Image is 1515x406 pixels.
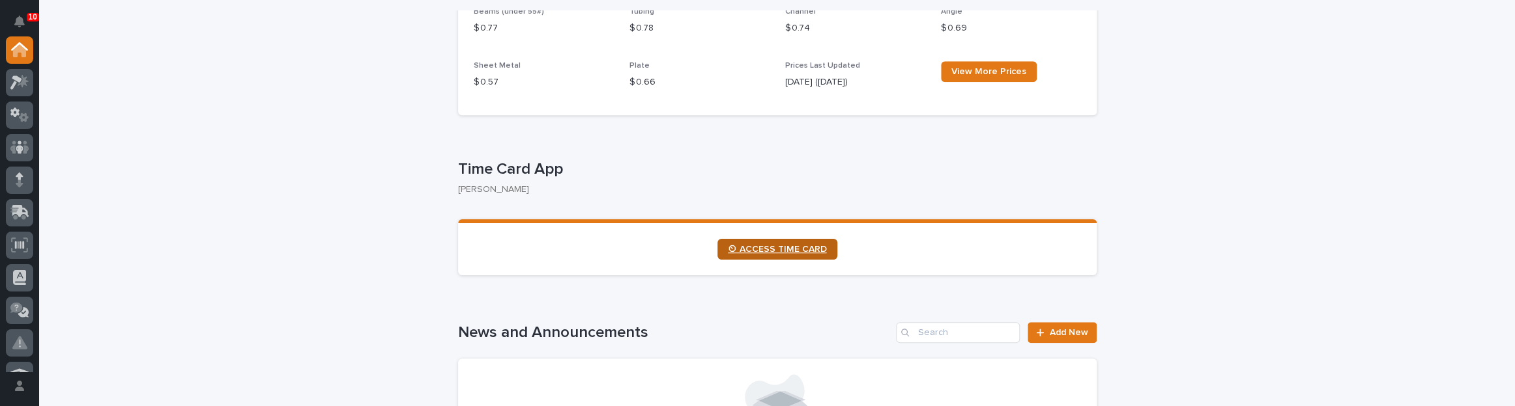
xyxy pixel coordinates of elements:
h1: News and Announcements [458,323,891,342]
span: Channel [785,8,816,16]
a: Add New [1028,322,1096,343]
p: [PERSON_NAME] [458,184,1086,195]
div: Notifications10 [16,16,33,36]
span: Beams (under 55#) [474,8,544,16]
p: $ 0.57 [474,75,614,89]
p: $ 0.77 [474,21,614,35]
p: 10 [29,12,37,21]
span: Angle [941,8,962,16]
span: Tubing [629,8,654,16]
p: $ 0.66 [629,75,770,89]
p: $ 0.69 [941,21,1081,35]
a: ⏲ ACCESS TIME CARD [717,239,837,260]
button: Notifications [6,8,33,35]
span: Sheet Metal [474,62,521,70]
span: Add New [1050,328,1088,337]
p: [DATE] ([DATE]) [785,75,925,89]
p: Time Card App [458,160,1091,179]
span: ⏲ ACCESS TIME CARD [728,245,827,254]
a: View More Prices [941,61,1037,82]
span: Plate [629,62,650,70]
input: Search [896,322,1020,343]
p: $ 0.78 [629,21,770,35]
span: Prices Last Updated [785,62,860,70]
p: $ 0.74 [785,21,925,35]
span: View More Prices [951,67,1026,76]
